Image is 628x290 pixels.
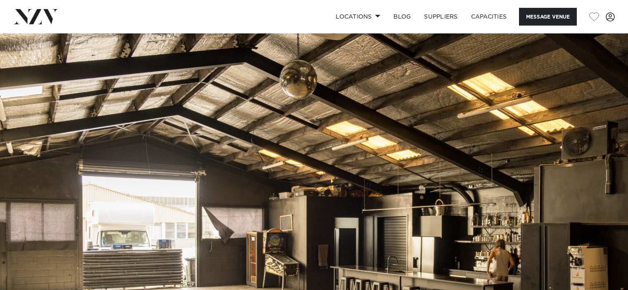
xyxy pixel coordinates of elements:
[387,8,417,26] a: BLOG
[519,8,577,26] button: Message Venue
[464,8,514,26] a: Capacities
[417,8,464,26] a: SUPPLIERS
[13,9,58,24] img: nzv-logo.png
[329,8,387,26] a: Locations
